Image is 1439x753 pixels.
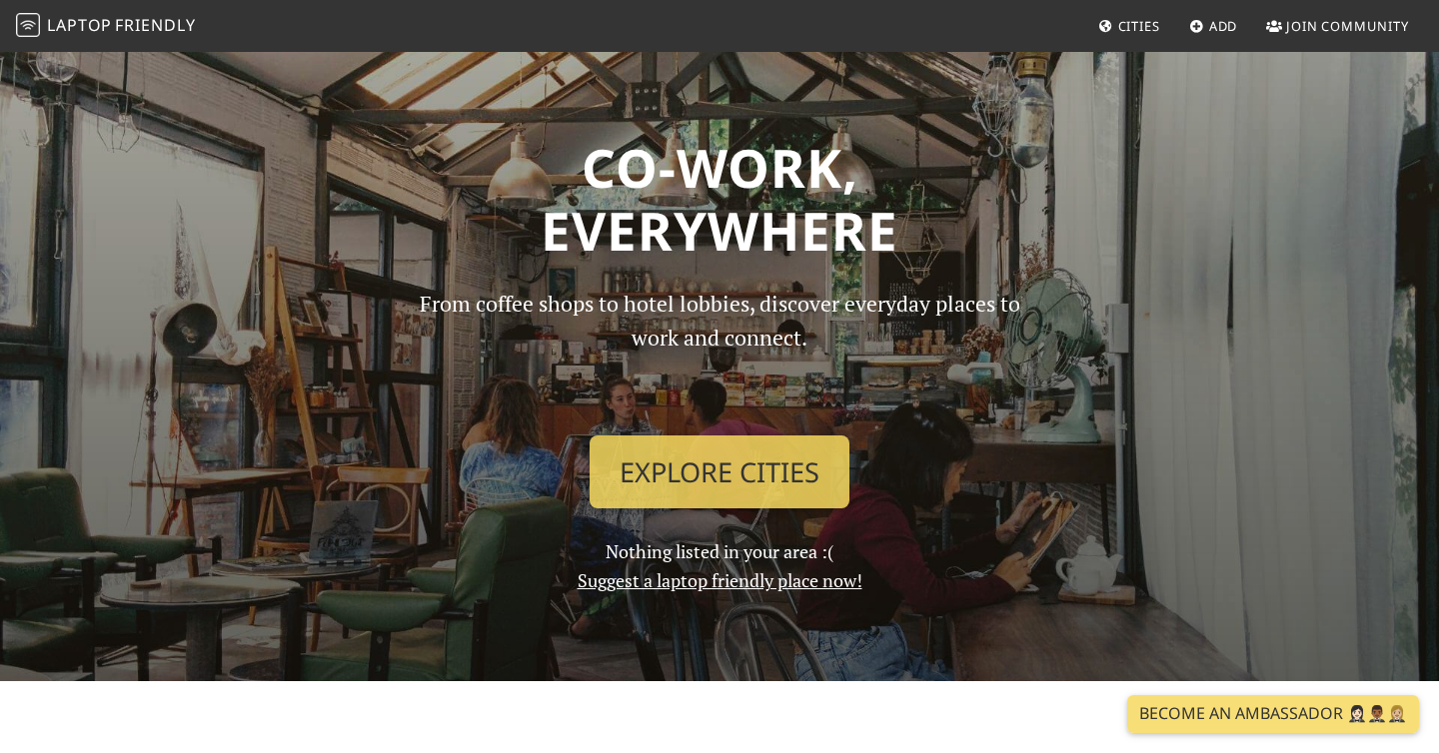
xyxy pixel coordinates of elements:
[1209,17,1238,35] span: Add
[16,9,196,44] a: LaptopFriendly LaptopFriendly
[390,287,1049,595] div: Nothing listed in your area :(
[1258,8,1417,44] a: Join Community
[16,13,40,37] img: LaptopFriendly
[1286,17,1409,35] span: Join Community
[402,287,1037,419] p: From coffee shops to hotel lobbies, discover everyday places to work and connect.
[1181,8,1246,44] a: Add
[1090,8,1168,44] a: Cities
[578,568,862,592] a: Suggest a laptop friendly place now!
[1127,695,1419,733] a: Become an Ambassador 🤵🏻‍♀️🤵🏾‍♂️🤵🏼‍♀️
[1118,17,1160,35] span: Cities
[72,136,1367,263] h1: Co-work, Everywhere
[590,435,849,509] a: Explore Cities
[47,14,112,36] span: Laptop
[115,14,195,36] span: Friendly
